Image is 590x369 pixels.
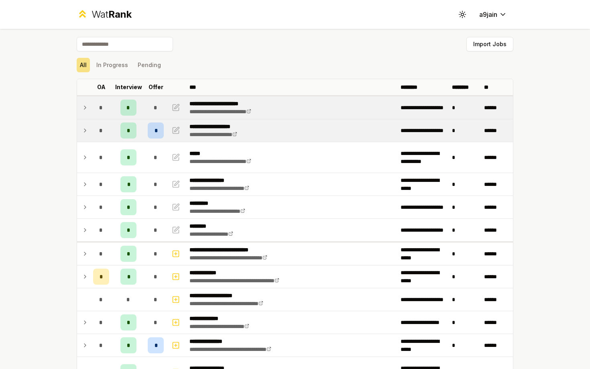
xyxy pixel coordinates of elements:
[108,8,132,20] span: Rank
[77,8,132,21] a: WatRank
[479,10,497,19] span: a9jain
[115,83,142,91] p: Interview
[97,83,106,91] p: OA
[149,83,163,91] p: Offer
[92,8,132,21] div: Wat
[134,58,164,72] button: Pending
[466,37,513,51] button: Import Jobs
[77,58,90,72] button: All
[93,58,131,72] button: In Progress
[473,7,513,22] button: a9jain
